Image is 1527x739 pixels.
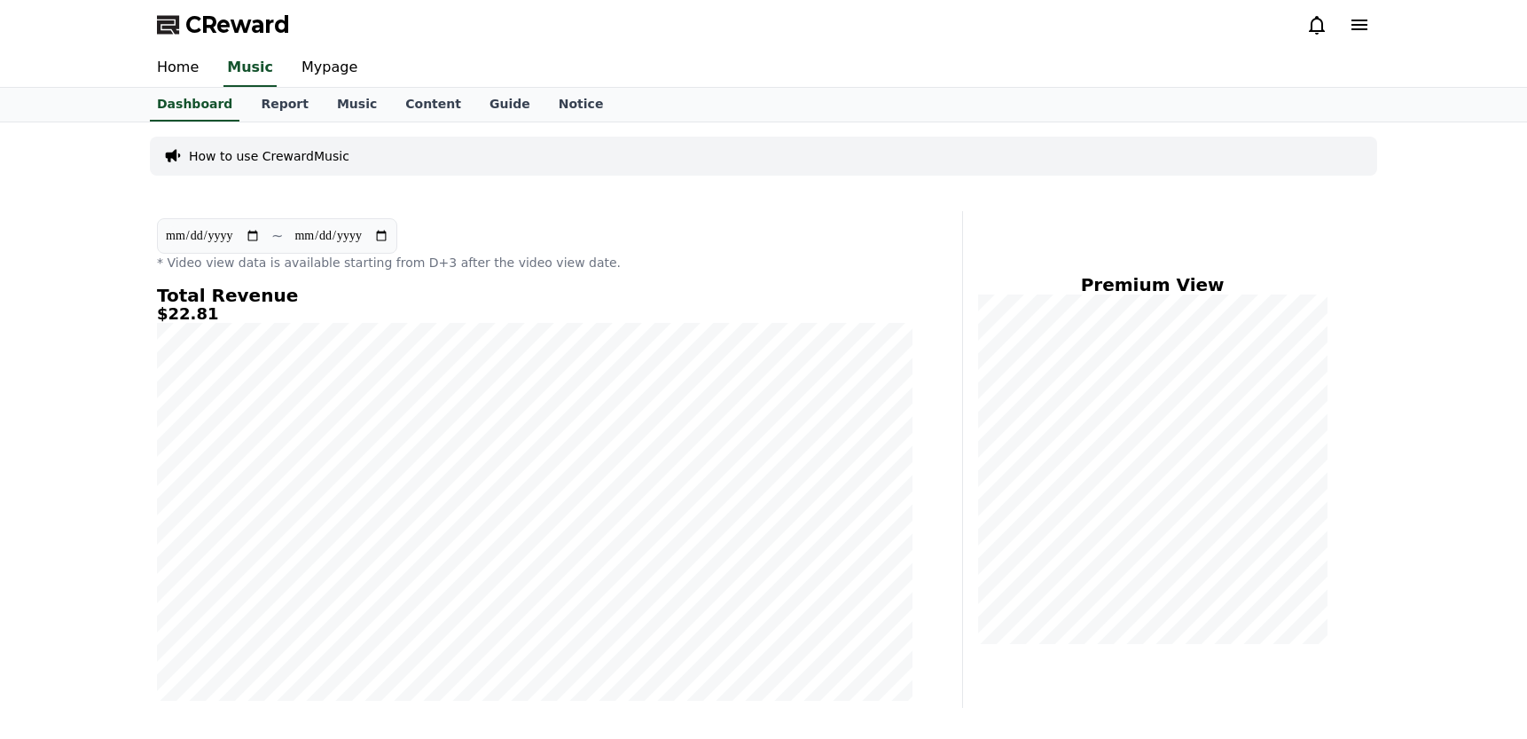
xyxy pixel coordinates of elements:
a: CReward [157,11,290,39]
a: Mypage [287,50,372,87]
p: * Video view data is available starting from D+3 after the video view date. [157,254,912,271]
a: Dashboard [150,88,239,122]
a: Music [323,88,391,122]
h4: Premium View [977,275,1327,295]
h5: $22.81 [157,305,912,323]
a: Guide [475,88,544,122]
a: Report [247,88,323,122]
a: How to use CrewardMusic [189,147,349,165]
h4: Total Revenue [157,286,912,305]
a: Content [391,88,475,122]
a: Home [143,50,213,87]
span: CReward [185,11,290,39]
p: ~ [271,225,283,247]
a: Music [223,50,277,87]
a: Notice [544,88,618,122]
